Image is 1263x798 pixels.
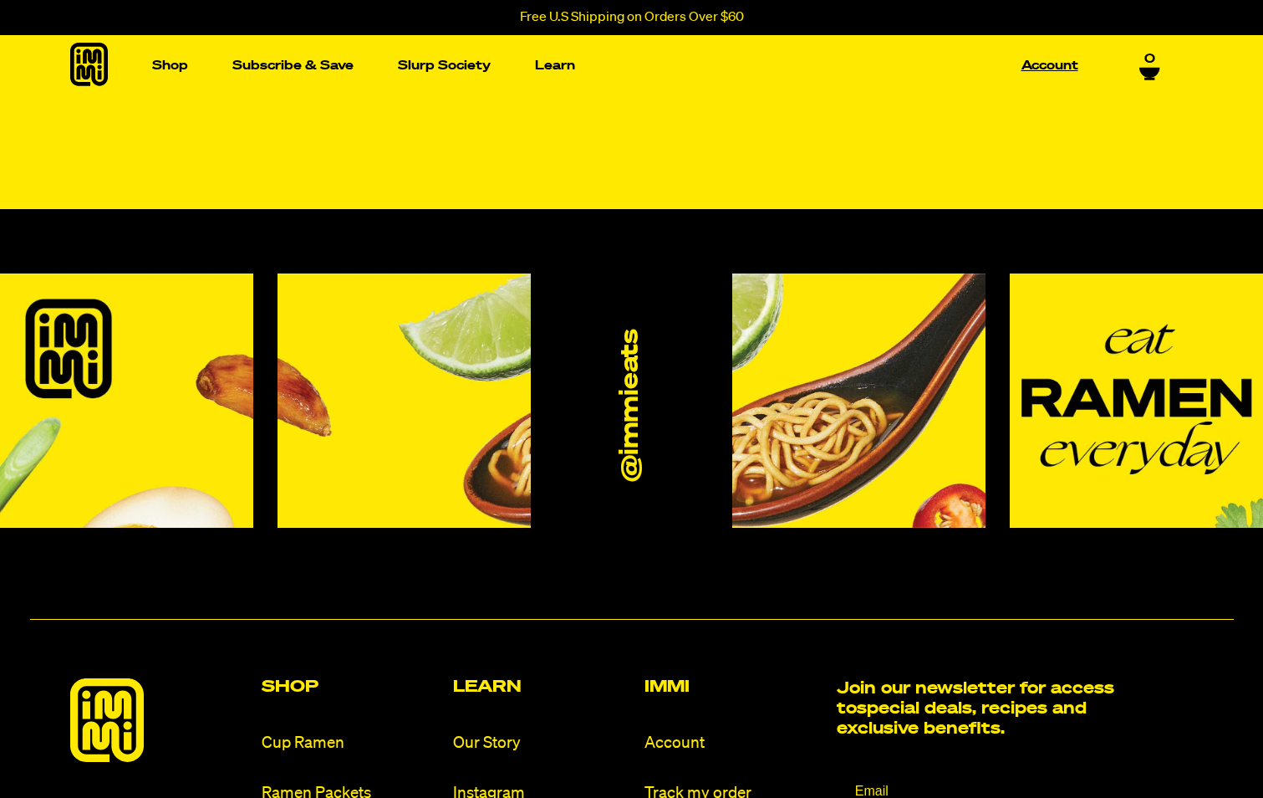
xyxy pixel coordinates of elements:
a: Cup Ramen [262,732,440,755]
a: 0 [1139,51,1160,79]
span: 0 [1144,51,1155,66]
nav: Main navigation [145,35,1085,96]
a: Slurp Society [391,53,497,79]
h2: Immi [644,678,822,695]
a: Learn [528,53,582,79]
a: Subscribe & Save [226,53,360,79]
img: Instagram [732,274,985,528]
img: Instagram [278,274,531,528]
h2: Learn [453,678,631,695]
a: @immieats [617,329,646,481]
a: Account [644,732,822,755]
a: Our Story [453,732,631,755]
p: Free U.S Shipping on Orders Over $60 [520,10,744,25]
h2: Join our newsletter for access to special deals, recipes and exclusive benefits. [837,678,1125,739]
a: Shop [145,53,195,79]
a: Account [1015,53,1085,79]
img: Instagram [1010,274,1263,528]
h2: Shop [262,678,440,695]
img: immieats [70,678,144,762]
